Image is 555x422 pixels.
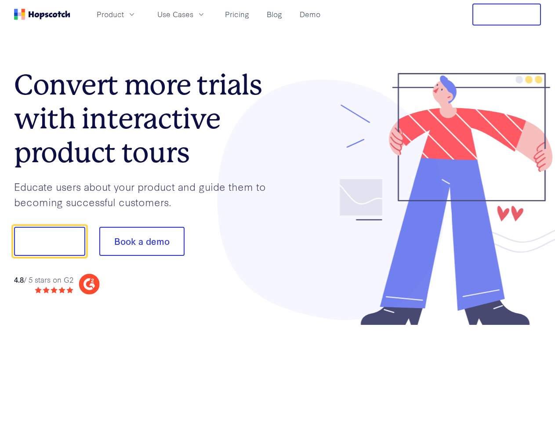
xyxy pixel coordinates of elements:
p: Educate users about your product and guide them to becoming successful customers. [14,179,278,209]
span: Product [97,9,124,20]
a: Blog [263,7,286,22]
span: Use Cases [157,9,193,20]
button: Use Cases [152,7,211,22]
a: Home [14,9,70,20]
button: Product [91,7,141,22]
button: Free Trial [472,4,541,25]
strong: 4.8 [14,274,24,284]
a: Demo [296,7,324,22]
div: / 5 stars on G2 [14,274,73,285]
h1: Convert more trials with interactive product tours [14,68,278,169]
a: Pricing [221,7,253,22]
button: Book a demo [99,227,185,256]
button: Show me! [14,227,85,256]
